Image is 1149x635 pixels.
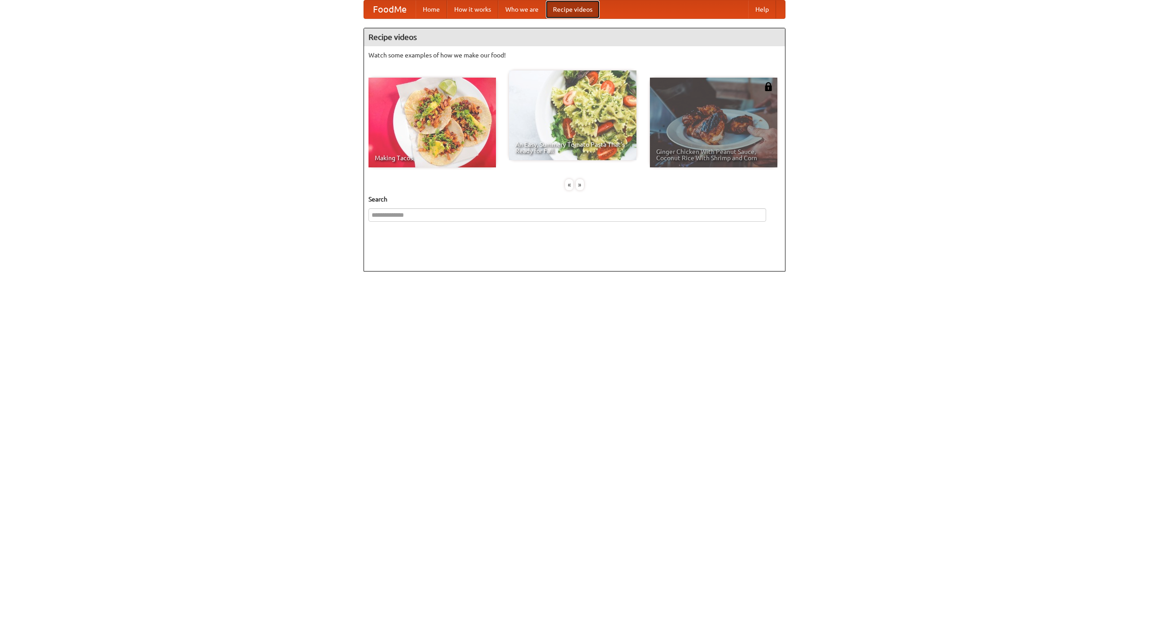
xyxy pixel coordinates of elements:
span: Making Tacos [375,155,490,161]
h5: Search [368,195,781,204]
span: An Easy, Summery Tomato Pasta That's Ready for Fall [515,141,630,154]
a: Home [416,0,447,18]
a: Recipe videos [546,0,600,18]
a: Help [748,0,776,18]
div: « [565,179,573,190]
a: Who we are [498,0,546,18]
p: Watch some examples of how we make our food! [368,51,781,60]
h4: Recipe videos [364,28,785,46]
a: FoodMe [364,0,416,18]
a: How it works [447,0,498,18]
img: 483408.png [764,82,773,91]
a: Making Tacos [368,78,496,167]
a: An Easy, Summery Tomato Pasta That's Ready for Fall [509,70,636,160]
div: » [576,179,584,190]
